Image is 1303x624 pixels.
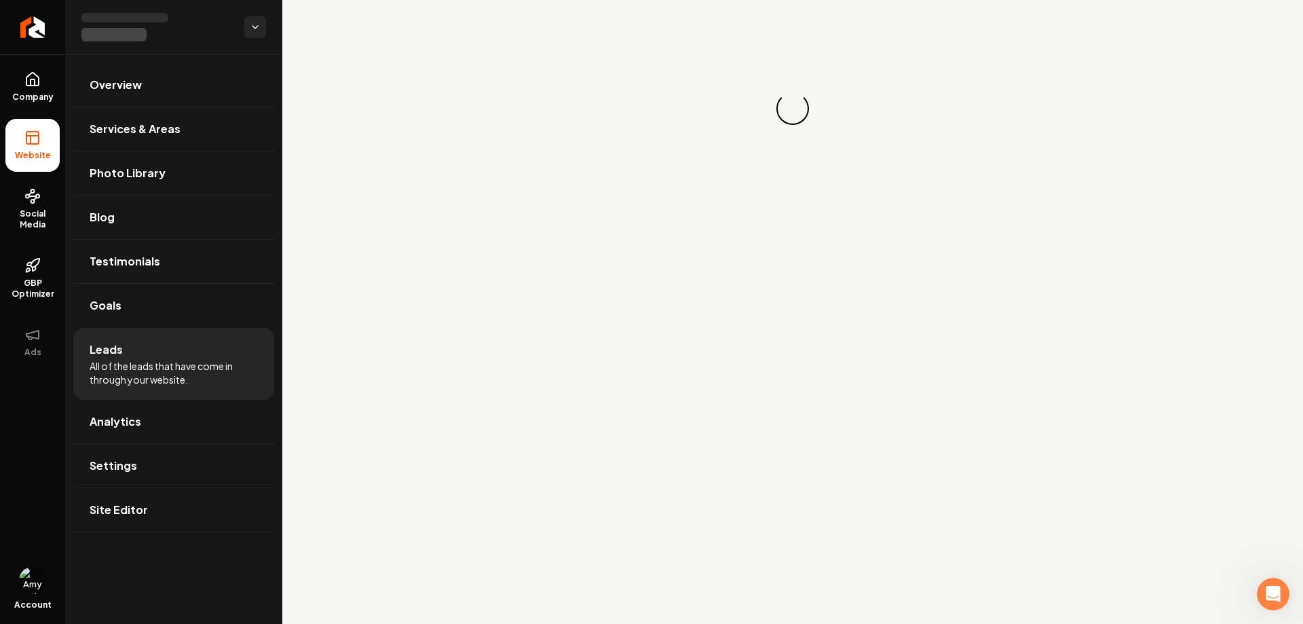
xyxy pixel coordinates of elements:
span: Analytics [90,414,141,430]
span: Account [14,600,52,610]
span: Services & Areas [90,121,181,137]
button: Open user button [19,567,46,594]
span: GBP Optimizer [5,278,60,299]
span: All of the leads that have come in through your website. [90,359,258,386]
div: Loading [770,86,815,131]
a: Services & Areas [73,107,274,151]
a: Goals [73,284,274,327]
a: Social Media [5,177,60,241]
a: Company [5,60,60,113]
span: Ads [19,347,47,358]
img: Amy Butler [19,567,46,594]
span: Testimonials [90,253,160,270]
span: Site Editor [90,502,148,518]
a: GBP Optimizer [5,246,60,310]
a: Photo Library [73,151,274,195]
span: Leads [90,342,123,358]
span: Goals [90,297,121,314]
span: Social Media [5,208,60,230]
span: Company [7,92,59,103]
img: Rebolt Logo [20,16,45,38]
span: Settings [90,458,137,474]
a: Blog [73,196,274,239]
a: Analytics [73,400,274,443]
span: Overview [90,77,142,93]
span: Photo Library [90,165,166,181]
iframe: Intercom live chat [1257,578,1289,610]
button: Ads [5,316,60,369]
span: Website [10,150,56,161]
a: Overview [73,63,274,107]
a: Settings [73,444,274,488]
a: Site Editor [73,488,274,532]
a: Testimonials [73,240,274,283]
span: Blog [90,209,115,225]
